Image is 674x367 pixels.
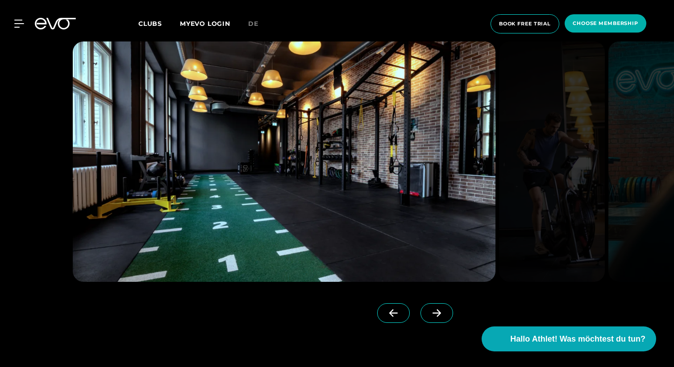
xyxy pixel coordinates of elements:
[573,20,638,27] span: choose membership
[562,14,649,33] a: choose membership
[138,20,162,28] span: Clubs
[180,20,230,28] a: MYEVO LOGIN
[73,41,495,282] img: evofitness
[499,20,551,28] span: book free trial
[138,19,180,28] a: Clubs
[482,326,656,351] button: Hallo Athlet! Was möchtest du tun?
[499,41,605,282] img: evofitness
[248,20,258,28] span: de
[248,19,269,29] a: de
[510,333,645,345] span: Hallo Athlet! Was möchtest du tun?
[488,14,562,33] a: book free trial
